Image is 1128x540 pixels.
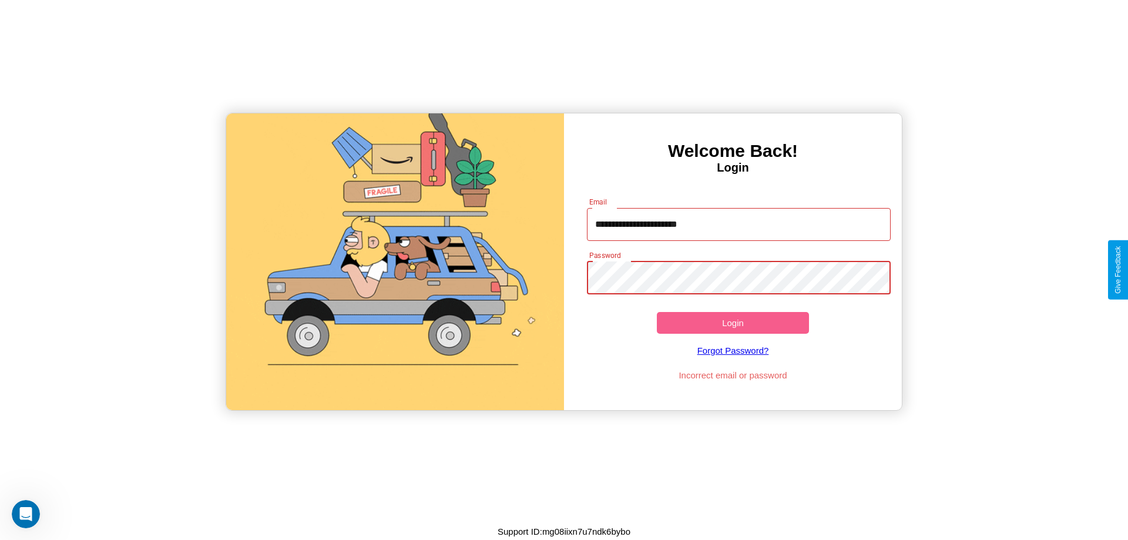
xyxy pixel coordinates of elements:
div: Give Feedback [1114,246,1122,294]
label: Password [589,250,620,260]
h4: Login [564,161,902,175]
a: Forgot Password? [581,334,885,367]
button: Login [657,312,809,334]
p: Support ID: mg08iixn7u7ndk6bybo [498,524,630,539]
p: Incorrect email or password [581,367,885,383]
img: gif [226,113,564,410]
iframe: Intercom live chat [12,500,40,528]
h3: Welcome Back! [564,141,902,161]
label: Email [589,197,607,207]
